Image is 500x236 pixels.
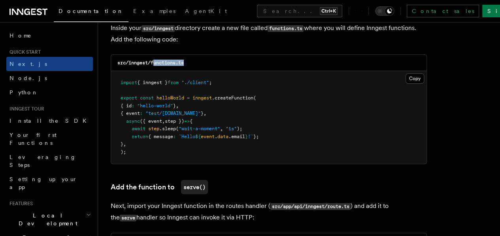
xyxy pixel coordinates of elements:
span: } [121,141,123,147]
a: Home [6,28,93,43]
span: import [121,80,137,85]
span: }; [253,134,259,139]
a: Next.js [6,57,93,71]
kbd: Ctrl+K [320,7,338,15]
span: { id [121,103,132,109]
a: Add the function toserve() [111,180,208,194]
code: src/app/api/inngest/route.ts [270,203,351,210]
button: Search...Ctrl+K [257,5,342,17]
span: Node.js [9,75,47,81]
span: { message [148,134,173,139]
span: = [187,95,190,101]
span: helloWorld [157,95,184,101]
span: ; [209,80,212,85]
span: `Hello [179,134,195,139]
p: Next, import your Inngest function in the routes handler ( ) and add it to the handler so Inngest... [111,200,427,223]
span: AgentKit [185,8,227,14]
span: : [173,134,176,139]
button: Copy [406,73,424,84]
span: Documentation [58,8,124,14]
span: Home [9,32,32,39]
span: data [217,134,228,139]
span: Python [9,89,38,96]
span: async [126,118,140,124]
span: . [215,134,217,139]
a: Examples [128,2,180,21]
span: , [176,103,179,109]
span: ( [253,95,256,101]
span: "hello-world" [137,103,173,109]
code: src/inngest/functions.ts [117,60,184,66]
span: .email [228,134,245,139]
span: ( [176,126,179,131]
a: Install the SDK [6,114,93,128]
span: ${ [195,134,201,139]
a: Python [6,85,93,99]
span: } [245,134,248,139]
button: Toggle dark mode [375,6,394,16]
span: "wait-a-moment" [179,126,220,131]
span: , [162,118,165,124]
span: from [168,80,179,85]
a: Documentation [54,2,128,22]
span: , [123,141,126,147]
code: src/inngest [142,25,175,32]
span: .createFunction [212,95,253,101]
span: event [201,134,215,139]
span: ); [237,126,242,131]
span: Your first Functions [9,132,57,146]
span: => [184,118,190,124]
span: ); [121,149,126,155]
span: !` [248,134,253,139]
span: Quick start [6,49,41,55]
a: Your first Functions [6,128,93,150]
a: Leveraging Steps [6,150,93,172]
span: Features [6,200,33,207]
span: const [140,95,154,101]
span: "test/[DOMAIN_NAME]" [145,111,201,116]
span: step [148,126,159,131]
span: Leveraging Steps [9,154,76,168]
span: "./client" [181,80,209,85]
span: return [132,134,148,139]
span: step }) [165,118,184,124]
span: "1s" [226,126,237,131]
span: Next.js [9,61,47,67]
span: .sleep [159,126,176,131]
span: inngest [192,95,212,101]
code: serve [120,215,136,221]
span: : [140,111,143,116]
span: ({ event [140,118,162,124]
span: } [201,111,204,116]
a: AgentKit [180,2,232,21]
span: , [204,111,206,116]
a: Contact sales [407,5,479,17]
span: { inngest } [137,80,168,85]
span: Local Development [6,212,86,227]
span: { [190,118,192,124]
span: } [173,103,176,109]
span: export [121,95,137,101]
span: await [132,126,145,131]
span: { event [121,111,140,116]
code: functions.ts [268,25,304,32]
span: Install the SDK [9,118,91,124]
button: Local Development [6,208,93,230]
span: , [220,126,223,131]
code: serve() [181,180,208,194]
span: Setting up your app [9,176,77,190]
a: Setting up your app [6,172,93,194]
span: Examples [133,8,175,14]
span: : [132,103,134,109]
p: Inside your directory create a new file called where you will define Inngest functions. Add the f... [111,22,427,45]
a: Node.js [6,71,93,85]
span: Inngest tour [6,106,44,112]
